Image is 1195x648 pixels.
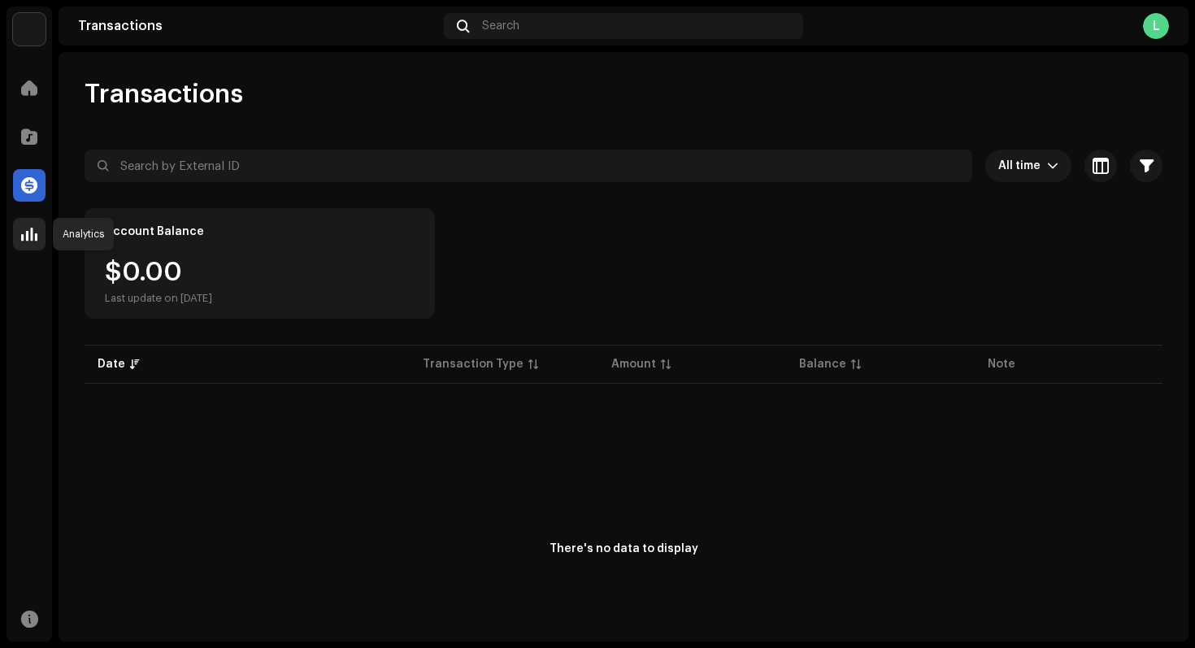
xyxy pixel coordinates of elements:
div: dropdown trigger [1047,150,1058,182]
div: Account Balance [105,225,204,238]
span: Search [482,20,519,33]
img: de0d2825-999c-4937-b35a-9adca56ee094 [13,13,46,46]
div: L [1143,13,1169,39]
div: Transactions [78,20,437,33]
span: Transactions [85,78,243,111]
span: All time [998,150,1047,182]
div: Last update on [DATE] [105,292,212,305]
input: Search by External ID [85,150,972,182]
div: There's no data to display [550,541,698,558]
